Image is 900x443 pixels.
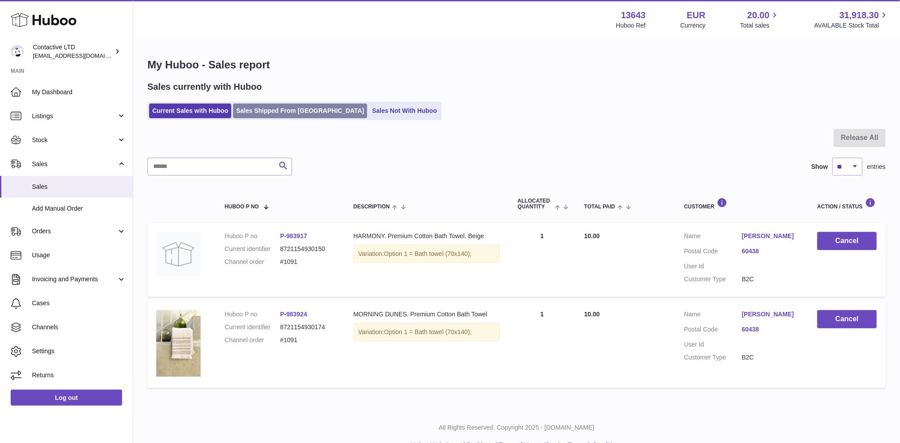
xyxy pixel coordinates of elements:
dd: #1091 [280,336,336,344]
dd: B2C [742,275,800,283]
span: Sales [32,183,126,191]
dt: Current identifier [225,245,280,253]
div: Currency [681,21,706,30]
a: Sales Not With Huboo [369,104,440,118]
span: 10.00 [584,232,600,239]
span: Description [353,204,390,210]
span: Settings [32,347,126,355]
dt: Customer Type [684,353,742,362]
span: Invoicing and Payments [32,275,117,283]
span: My Dashboard [32,88,126,96]
a: [PERSON_NAME] [742,310,800,319]
div: Variation: [353,323,500,341]
dt: Name [684,232,742,243]
span: Returns [32,371,126,379]
dt: Postal Code [684,325,742,336]
dd: #1091 [280,258,336,266]
span: Sales [32,160,117,168]
a: Sales Shipped From [GEOGRAPHIC_DATA] [233,104,367,118]
dd: 8721154930150 [280,245,336,253]
dt: Huboo P no [225,310,280,319]
span: Total paid [584,204,615,210]
span: Option 1 = Bath towel (70x140); [384,328,472,335]
dt: Customer Type [684,275,742,283]
strong: EUR [687,9,706,21]
a: Current Sales with Huboo [149,104,231,118]
a: Log out [11,390,122,406]
span: Listings [32,112,117,120]
a: [PERSON_NAME] [742,232,800,240]
span: 20.00 [747,9,769,21]
span: Total sales [740,21,780,30]
span: ALLOCATED Quantity [518,198,553,210]
dd: B2C [742,353,800,362]
span: AVAILABLE Stock Total [814,21,889,30]
dd: 8721154930174 [280,323,336,331]
a: P-983917 [280,232,307,239]
div: Action / Status [817,198,877,210]
td: 1 [509,301,575,388]
div: HARMONY. Premium Cotton Bath Towel. Beige [353,232,500,240]
label: Show [812,163,828,171]
div: Variation: [353,245,500,263]
img: soul@SOWLhome.com [11,45,24,58]
div: Customer [684,198,800,210]
span: 10.00 [584,311,600,318]
button: Cancel [817,310,877,328]
a: 31,918.30 AVAILABLE Stock Total [814,9,889,30]
a: 60438 [742,325,800,334]
div: Huboo Ref [616,21,646,30]
dt: Postal Code [684,247,742,258]
a: P-983924 [280,311,307,318]
p: All Rights Reserved. Copyright 2025 - [DOMAIN_NAME] [140,423,893,432]
span: Huboo P no [225,204,259,210]
span: Orders [32,227,117,235]
dt: Channel order [225,258,280,266]
dt: Huboo P no [225,232,280,240]
td: 1 [509,223,575,297]
span: [EMAIL_ADDRESS][DOMAIN_NAME] [33,52,131,59]
dt: Current identifier [225,323,280,331]
a: 20.00 Total sales [740,9,780,30]
span: entries [867,163,886,171]
dt: Name [684,310,742,321]
span: Channels [32,323,126,331]
a: 60438 [742,247,800,255]
span: Option 1 = Bath towel (70x140); [384,250,472,257]
span: 31,918.30 [840,9,879,21]
strong: 13643 [621,9,646,21]
span: Usage [32,251,126,259]
div: Contactive LTD [33,43,113,60]
img: morning_dunes_premium_cotton_bath_towel_2.jpg [156,310,201,377]
h2: Sales currently with Huboo [147,81,262,93]
div: MORNING DUNES. Premium Cotton Bath Towel [353,310,500,319]
h1: My Huboo - Sales report [147,58,886,72]
span: Cases [32,299,126,307]
dt: User Id [684,262,742,271]
img: no-photo.jpg [156,232,201,276]
dt: Channel order [225,336,280,344]
dt: User Id [684,340,742,349]
span: Stock [32,136,117,144]
button: Cancel [817,232,877,250]
span: Add Manual Order [32,204,126,213]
